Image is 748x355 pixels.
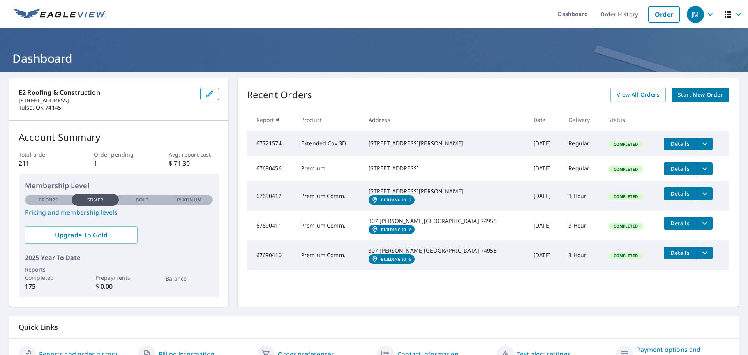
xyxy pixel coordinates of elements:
[94,150,144,159] p: Order pending
[25,282,72,291] p: 175
[362,108,527,131] th: Address
[369,164,521,172] div: [STREET_ADDRESS]
[609,166,642,172] span: Completed
[295,108,362,131] th: Product
[381,257,406,261] em: Building ID
[609,223,642,229] span: Completed
[678,90,723,100] span: Start New Order
[527,181,562,211] td: [DATE]
[669,140,692,147] span: Details
[19,130,219,144] p: Account Summary
[169,159,219,168] p: $ 71.30
[25,253,213,262] p: 2025 Year To Date
[9,50,739,66] h1: Dashboard
[25,265,72,282] p: Reports Completed
[602,108,657,131] th: Status
[295,211,362,240] td: Premium Comm.
[166,274,212,283] p: Balance
[687,6,704,23] div: JM
[562,156,602,181] td: Regular
[527,131,562,156] td: [DATE]
[169,150,219,159] p: Avg. report cost
[94,159,144,168] p: 1
[697,162,713,175] button: filesDropdownBtn-67690456
[669,190,692,197] span: Details
[609,194,642,199] span: Completed
[609,253,642,258] span: Completed
[19,88,194,97] p: E2 Roofing & Construction
[664,187,697,200] button: detailsBtn-67690412
[19,97,194,104] p: [STREET_ADDRESS]
[697,187,713,200] button: filesDropdownBtn-67690412
[19,322,729,332] p: Quick Links
[664,217,697,230] button: detailsBtn-67690411
[369,140,521,147] div: [STREET_ADDRESS][PERSON_NAME]
[697,247,713,259] button: filesDropdownBtn-67690410
[295,181,362,211] td: Premium Comm.
[19,150,69,159] p: Total order
[669,219,692,227] span: Details
[697,217,713,230] button: filesDropdownBtn-67690411
[664,162,697,175] button: detailsBtn-67690456
[562,211,602,240] td: 3 Hour
[369,225,415,234] a: Building ID6
[527,156,562,181] td: [DATE]
[14,9,106,20] img: EV Logo
[609,141,642,147] span: Completed
[369,254,415,264] a: Building ID5
[669,249,692,256] span: Details
[177,196,201,203] p: Platinum
[669,165,692,172] span: Details
[697,138,713,150] button: filesDropdownBtn-67721574
[295,240,362,270] td: Premium Comm.
[672,88,729,102] a: Start New Order
[31,231,131,239] span: Upgrade To Gold
[527,240,562,270] td: [DATE]
[19,159,69,168] p: 211
[381,227,406,232] em: Building ID
[295,131,362,156] td: Extended Cov 3D
[247,211,295,240] td: 67690411
[247,108,295,131] th: Report #
[39,196,58,203] p: Bronze
[562,131,602,156] td: Regular
[247,181,295,211] td: 67690412
[25,208,213,217] a: Pricing and membership levels
[95,282,142,291] p: $ 0.00
[381,198,406,202] em: Building ID
[136,196,149,203] p: Gold
[95,274,142,282] p: Prepayments
[25,226,138,244] a: Upgrade To Gold
[664,138,697,150] button: detailsBtn-67721574
[562,108,602,131] th: Delivery
[369,195,415,205] a: Building ID7
[19,104,194,111] p: Tulsa, OK 74145
[295,156,362,181] td: Premium
[247,240,295,270] td: 67690410
[610,88,666,102] a: View All Orders
[617,90,660,100] span: View All Orders
[527,108,562,131] th: Date
[25,180,213,191] p: Membership Level
[369,247,521,254] div: 307 [PERSON_NAME][GEOGRAPHIC_DATA] 74955
[562,240,602,270] td: 3 Hour
[247,156,295,181] td: 67690456
[247,131,295,156] td: 67721574
[562,181,602,211] td: 3 Hour
[369,187,521,195] div: [STREET_ADDRESS][PERSON_NAME]
[648,6,680,23] a: Order
[527,211,562,240] td: [DATE]
[369,217,521,225] div: 307 [PERSON_NAME][GEOGRAPHIC_DATA] 74955
[664,247,697,259] button: detailsBtn-67690410
[87,196,104,203] p: Silver
[247,88,312,102] p: Recent Orders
